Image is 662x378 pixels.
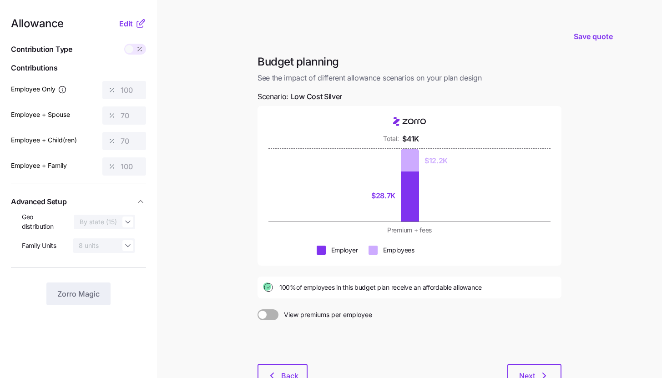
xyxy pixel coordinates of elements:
[291,91,342,102] span: Low Cost Silver
[11,191,146,213] button: Advanced Setup
[11,44,72,55] span: Contribution Type
[383,246,414,255] div: Employees
[371,190,395,202] div: $28.7K
[566,24,620,49] button: Save quote
[278,309,372,320] span: View premiums per employee
[258,55,561,69] h1: Budget planning
[11,84,67,94] label: Employee Only
[11,18,64,29] span: Allowance
[11,62,146,74] span: Contributions
[11,196,67,207] span: Advanced Setup
[574,31,613,42] span: Save quote
[11,161,67,171] label: Employee + Family
[11,212,146,260] div: Advanced Setup
[11,135,77,145] label: Employee + Child(ren)
[383,134,399,143] div: Total:
[119,18,133,29] span: Edit
[424,155,448,166] div: $12.2K
[331,246,358,255] div: Employer
[57,288,100,299] span: Zorro Magic
[22,241,56,250] span: Family Units
[11,110,70,120] label: Employee + Spouse
[22,212,66,231] span: Geo distribution
[298,226,521,235] div: Premium + fees
[258,72,561,84] span: See the impact of different allowance scenarios on your plan design
[279,283,482,292] span: 100% of employees in this budget plan receive an affordable allowance
[402,133,419,145] div: $41K
[46,282,111,305] button: Zorro Magic
[119,18,135,29] button: Edit
[258,91,342,102] span: Scenario:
